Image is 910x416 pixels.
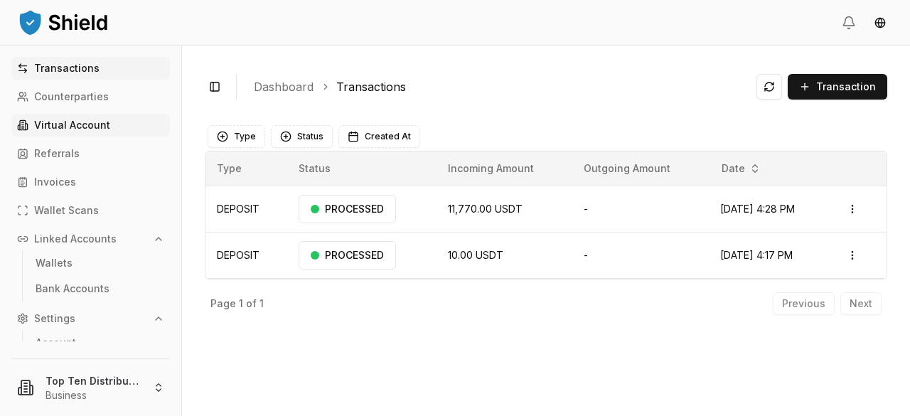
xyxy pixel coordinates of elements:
img: ShieldPay Logo [17,8,109,36]
p: Settings [34,314,75,324]
a: Wallet Scans [11,199,170,222]
p: Invoices [34,177,76,187]
a: Wallets [30,252,154,274]
span: - [584,249,588,261]
a: Transactions [11,57,170,80]
span: [DATE] 4:17 PM [720,249,793,261]
a: Transactions [336,78,406,95]
p: Referrals [34,149,80,159]
p: Bank Accounts [36,284,109,294]
a: Bank Accounts [30,277,154,300]
a: Counterparties [11,85,170,108]
a: Referrals [11,142,170,165]
button: Transaction [788,74,887,100]
button: Settings [11,307,170,330]
button: Created At [338,125,420,148]
p: Wallet Scans [34,206,99,215]
a: Invoices [11,171,170,193]
p: Business [45,388,141,402]
p: Transactions [34,63,100,73]
p: Account [36,338,76,348]
nav: breadcrumb [254,78,745,95]
span: 11,770.00 USDT [448,203,523,215]
p: of [246,299,257,309]
div: PROCESSED [299,195,396,223]
span: [DATE] 4:28 PM [720,203,795,215]
td: DEPOSIT [205,186,287,232]
p: 1 [239,299,243,309]
a: Account [30,331,154,354]
span: 10.00 USDT [448,249,503,261]
span: - [584,203,588,215]
p: Virtual Account [34,120,110,130]
button: Type [208,125,265,148]
th: Status [287,151,437,186]
p: Top Ten Distributor [45,373,141,388]
th: Type [205,151,287,186]
div: PROCESSED [299,241,396,270]
button: Top Ten DistributorBusiness [6,365,176,410]
p: Page [210,299,236,309]
button: Status [271,125,333,148]
p: Counterparties [34,92,109,102]
td: DEPOSIT [205,232,287,278]
a: Virtual Account [11,114,170,137]
p: Wallets [36,258,73,268]
a: Dashboard [254,78,314,95]
span: Created At [365,131,411,142]
p: Linked Accounts [34,234,117,244]
th: Incoming Amount [437,151,572,186]
button: Linked Accounts [11,228,170,250]
th: Outgoing Amount [572,151,709,186]
p: 1 [259,299,264,309]
span: Transaction [816,80,876,94]
button: Date [716,157,766,180]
